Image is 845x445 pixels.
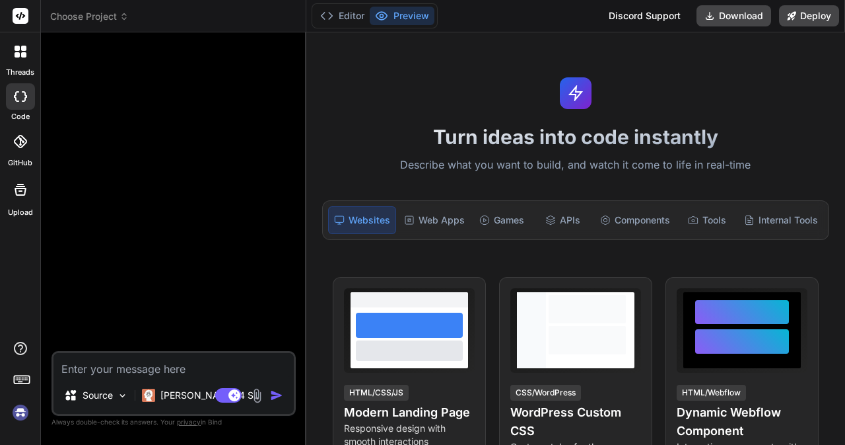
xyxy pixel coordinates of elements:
[473,206,531,234] div: Games
[160,389,259,402] p: [PERSON_NAME] 4 S..
[739,206,823,234] div: Internal Tools
[677,385,746,401] div: HTML/Webflow
[177,418,201,426] span: privacy
[270,389,283,402] img: icon
[677,403,807,440] h4: Dynamic Webflow Component
[399,206,470,234] div: Web Apps
[51,416,296,428] p: Always double-check its answers. Your in Bind
[510,385,581,401] div: CSS/WordPress
[83,389,113,402] p: Source
[370,7,434,25] button: Preview
[328,206,396,234] div: Websites
[50,10,129,23] span: Choose Project
[533,206,591,234] div: APIs
[315,7,370,25] button: Editor
[8,207,33,218] label: Upload
[344,385,409,401] div: HTML/CSS/JS
[595,206,675,234] div: Components
[344,403,475,422] h4: Modern Landing Page
[142,389,155,402] img: Claude 4 Sonnet
[117,390,128,401] img: Pick Models
[9,401,32,424] img: signin
[510,403,641,440] h4: WordPress Custom CSS
[601,5,689,26] div: Discord Support
[314,125,837,149] h1: Turn ideas into code instantly
[6,67,34,78] label: threads
[779,5,839,26] button: Deploy
[8,157,32,169] label: GitHub
[250,388,265,403] img: attachment
[696,5,771,26] button: Download
[314,157,837,174] p: Describe what you want to build, and watch it come to life in real-time
[11,111,30,122] label: code
[678,206,736,234] div: Tools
